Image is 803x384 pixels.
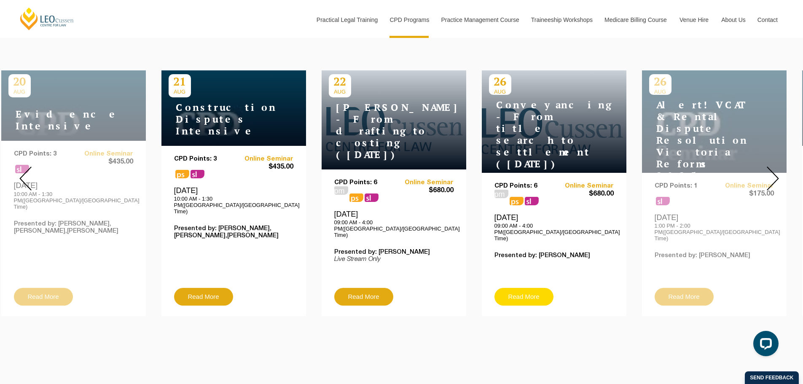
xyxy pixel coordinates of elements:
span: ps [349,193,363,202]
h4: Conveyancing - From title search to settlement ([DATE]) [489,99,594,170]
a: About Us [715,2,751,38]
iframe: LiveChat chat widget [747,328,782,363]
img: Next [767,166,779,191]
a: Read More [334,288,393,306]
img: Prev [19,166,32,191]
span: $435.00 [234,163,293,172]
p: Presented by: [PERSON_NAME],[PERSON_NAME],[PERSON_NAME] [174,225,293,239]
a: Practical Legal Training [310,2,384,38]
span: pm [494,190,508,198]
span: $680.00 [554,190,614,199]
p: Presented by: [PERSON_NAME] [494,252,614,259]
div: [DATE] [494,213,614,242]
a: Medicare Billing Course [598,2,673,38]
span: pm [334,186,348,195]
a: Online Seminar [554,183,614,190]
span: $680.00 [394,186,454,195]
span: AUG [489,89,511,95]
a: CPD Programs [383,2,435,38]
span: ps [510,197,524,205]
a: Read More [494,288,553,306]
div: [DATE] [334,209,454,238]
span: sl [191,170,204,178]
a: Venue Hire [673,2,715,38]
h4: [PERSON_NAME] - From drafting to costing ([DATE]) [329,102,434,161]
p: 09:00 AM - 4:00 PM([GEOGRAPHIC_DATA]/[GEOGRAPHIC_DATA] Time) [334,219,454,238]
p: Live Stream Only [334,256,454,263]
span: AUG [329,89,351,95]
p: CPD Points: 6 [494,183,554,190]
p: 21 [169,74,191,89]
p: 09:00 AM - 4:00 PM([GEOGRAPHIC_DATA]/[GEOGRAPHIC_DATA] Time) [494,223,614,242]
p: 10:00 AM - 1:30 PM([GEOGRAPHIC_DATA]/[GEOGRAPHIC_DATA] Time) [174,196,293,215]
p: 26 [489,74,511,89]
a: Read More [174,288,233,306]
p: 22 [329,74,351,89]
a: [PERSON_NAME] Centre for Law [19,7,75,31]
a: Contact [751,2,784,38]
a: Practice Management Course [435,2,525,38]
a: Online Seminar [394,179,454,186]
p: CPD Points: 6 [334,179,394,186]
div: [DATE] [174,186,293,215]
a: Traineeship Workshops [525,2,598,38]
a: Online Seminar [234,156,293,163]
p: CPD Points: 3 [174,156,234,163]
p: Presented by: [PERSON_NAME] [334,249,454,256]
h4: Construction Disputes Intensive [169,102,274,137]
span: ps [175,170,189,178]
span: AUG [169,89,191,95]
span: sl [365,193,379,202]
span: sl [525,197,539,205]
